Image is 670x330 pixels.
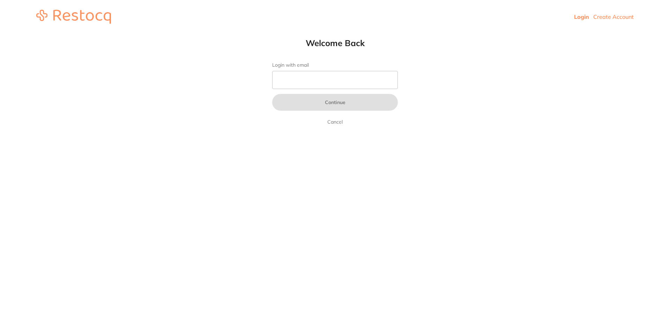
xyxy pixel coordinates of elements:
[36,10,111,24] img: restocq_logo.svg
[326,118,344,126] a: Cancel
[272,62,398,68] label: Login with email
[272,94,398,111] button: Continue
[574,13,589,20] a: Login
[258,38,412,48] h1: Welcome Back
[593,13,634,20] a: Create Account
